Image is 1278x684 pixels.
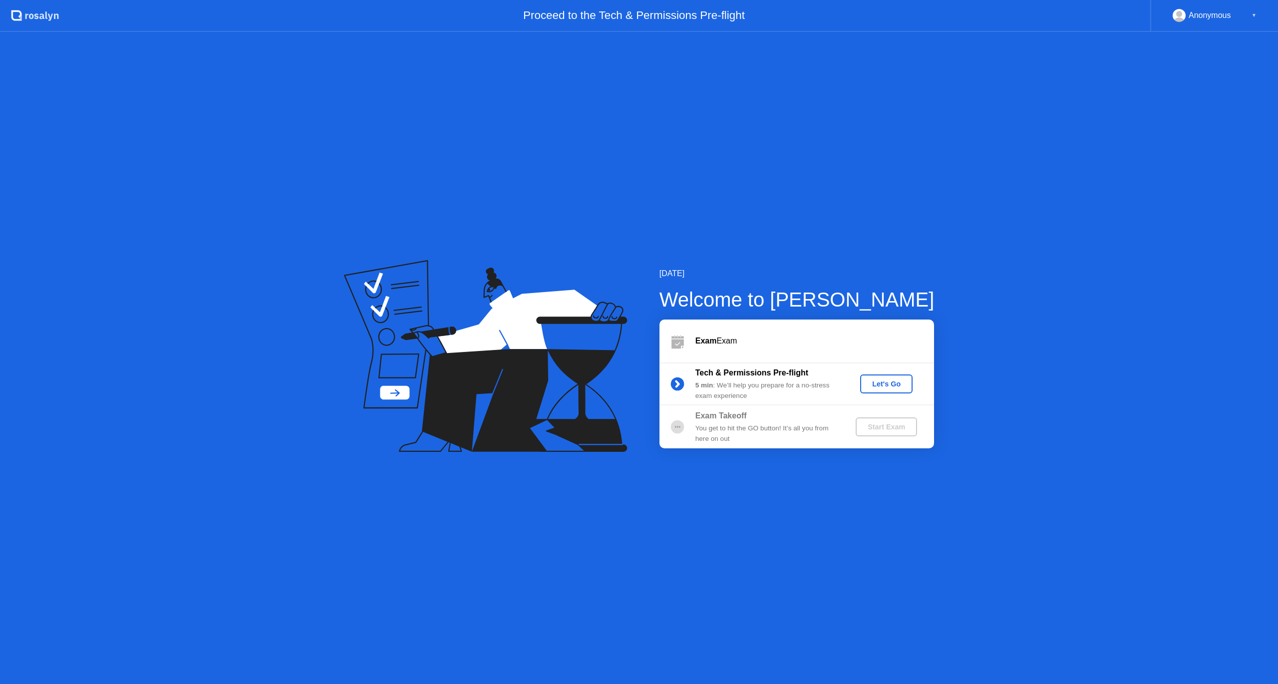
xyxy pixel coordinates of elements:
[695,423,839,444] div: You get to hit the GO button! It’s all you from here on out
[860,423,913,431] div: Start Exam
[659,285,935,315] div: Welcome to [PERSON_NAME]
[695,381,713,389] b: 5 min
[864,380,909,388] div: Let's Go
[695,411,747,420] b: Exam Takeoff
[695,337,717,345] b: Exam
[659,268,935,280] div: [DATE]
[695,368,808,377] b: Tech & Permissions Pre-flight
[856,417,917,436] button: Start Exam
[1252,9,1257,22] div: ▼
[1189,9,1231,22] div: Anonymous
[695,335,934,347] div: Exam
[695,380,839,401] div: : We’ll help you prepare for a no-stress exam experience
[860,374,913,393] button: Let's Go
